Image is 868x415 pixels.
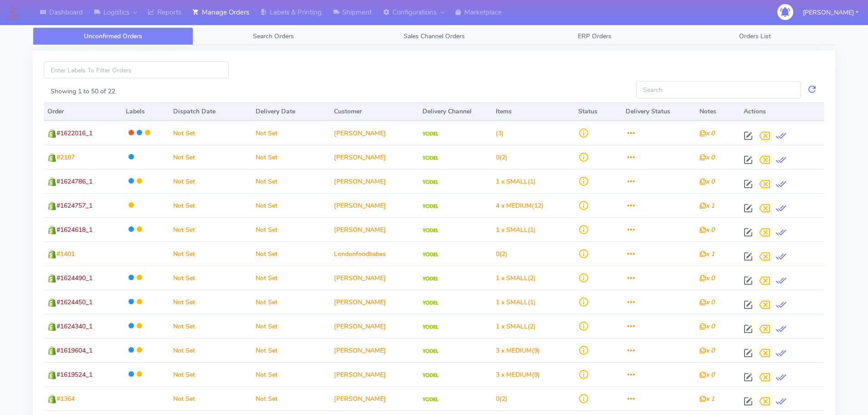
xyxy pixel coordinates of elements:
[699,395,714,403] i: x 1
[422,373,438,378] img: Yodel
[422,397,438,402] img: Yodel
[496,153,508,162] span: (2)
[699,177,714,186] i: x 0
[422,325,438,329] img: Yodel
[252,290,330,314] td: Not Set
[169,314,252,338] td: Not Set
[696,102,740,121] th: Notes
[496,250,508,258] span: (2)
[496,298,536,307] span: (1)
[252,193,330,217] td: Not Set
[575,102,622,121] th: Status
[496,153,499,162] span: 0
[33,27,835,45] ul: Tabs
[330,386,419,410] td: [PERSON_NAME]
[699,298,714,307] i: x 0
[496,274,536,282] span: (2)
[56,129,92,138] span: #1622016_1
[56,153,75,162] span: #2187
[496,298,528,307] span: 1 x SMALL
[252,102,330,121] th: Delivery Date
[252,241,330,266] td: Not Set
[422,204,438,209] img: Yodel
[496,346,540,355] span: (9)
[419,102,492,121] th: Delivery Channel
[422,277,438,281] img: Yodel
[699,274,714,282] i: x 0
[699,225,714,234] i: x 0
[252,266,330,290] td: Not Set
[422,349,438,354] img: Yodel
[422,252,438,257] img: Yodel
[330,145,419,169] td: [PERSON_NAME]
[496,370,532,379] span: 3 x MEDIUM
[636,81,801,98] input: Search
[330,193,419,217] td: [PERSON_NAME]
[330,338,419,362] td: [PERSON_NAME]
[330,241,419,266] td: Londonfoodbabes
[56,274,92,282] span: #1624490_1
[56,322,92,331] span: #1624340_1
[496,274,528,282] span: 1 x SMALL
[496,201,544,210] span: (12)
[330,217,419,241] td: [PERSON_NAME]
[56,346,92,355] span: #1619604_1
[169,362,252,386] td: Not Set
[496,177,528,186] span: 1 x SMALL
[422,228,438,233] img: Yodel
[169,266,252,290] td: Not Set
[496,177,536,186] span: (1)
[252,145,330,169] td: Not Set
[422,156,438,160] img: Yodel
[496,395,508,403] span: (2)
[699,153,714,162] i: x 0
[252,362,330,386] td: Not Set
[56,395,75,403] span: #1364
[56,370,92,379] span: #1619524_1
[496,225,536,234] span: (1)
[169,102,252,121] th: Dispatch Date
[492,102,575,121] th: Items
[169,217,252,241] td: Not Set
[330,121,419,145] td: [PERSON_NAME]
[496,129,504,138] span: (3)
[699,250,714,258] i: x 1
[169,169,252,193] td: Not Set
[739,32,771,41] span: Orders List
[422,301,438,305] img: Yodel
[496,346,532,355] span: 3 x MEDIUM
[740,102,824,121] th: Actions
[253,32,294,41] span: Search Orders
[496,201,532,210] span: 4 x MEDIUM
[496,370,540,379] span: (9)
[404,32,465,41] span: Sales Channel Orders
[422,180,438,184] img: Yodel
[699,346,714,355] i: x 0
[578,32,611,41] span: ERP Orders
[622,102,695,121] th: Delivery Status
[330,169,419,193] td: [PERSON_NAME]
[56,201,92,210] span: #1624757_1
[169,386,252,410] td: Not Set
[44,61,229,78] input: Enter Labels To Filter Orders
[44,102,122,121] th: Order
[496,322,528,331] span: 1 x SMALL
[330,266,419,290] td: [PERSON_NAME]
[330,314,419,338] td: [PERSON_NAME]
[699,322,714,331] i: x 0
[496,395,499,403] span: 0
[56,250,75,258] span: #1401
[330,290,419,314] td: [PERSON_NAME]
[496,225,528,234] span: 1 x SMALL
[496,322,536,331] span: (2)
[330,362,419,386] td: [PERSON_NAME]
[796,3,865,22] button: [PERSON_NAME]
[252,217,330,241] td: Not Set
[699,370,714,379] i: x 0
[252,386,330,410] td: Not Set
[169,121,252,145] td: Not Set
[252,338,330,362] td: Not Set
[56,177,92,186] span: #1624786_1
[84,32,142,41] span: Unconfirmed Orders
[56,225,92,234] span: #1624618_1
